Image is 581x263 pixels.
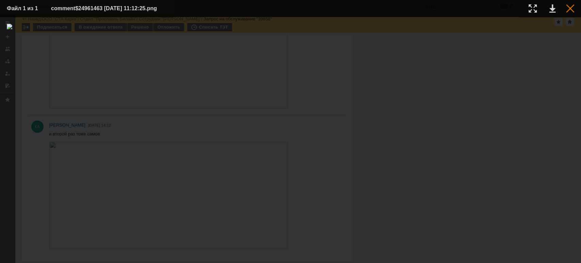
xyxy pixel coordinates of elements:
[7,6,41,11] div: Файл 1 из 1
[51,4,174,13] div: comment$24961463 [DATE] 11:12:25.png
[7,24,574,256] img: download
[566,4,574,13] div: Закрыть окно (Esc)
[529,4,537,13] div: Увеличить масштаб
[549,4,555,13] div: Скачать файл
